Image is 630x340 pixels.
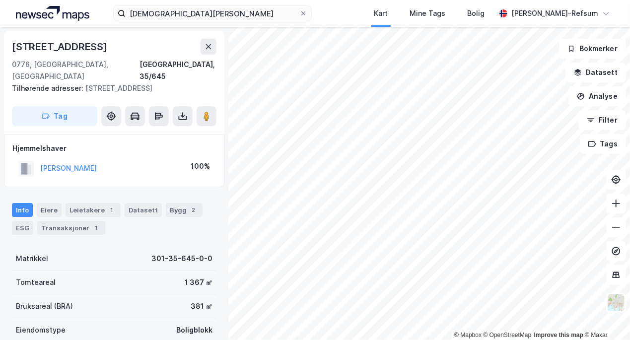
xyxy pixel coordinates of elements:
div: Kart [374,7,388,19]
iframe: Chat Widget [580,292,630,340]
div: Transaksjoner [37,221,105,235]
button: Filter [578,110,626,130]
div: Bygg [166,203,203,217]
a: Mapbox [454,332,482,339]
div: [STREET_ADDRESS] [12,82,209,94]
div: Matrikkel [16,253,48,265]
div: Bruksareal (BRA) [16,300,73,312]
div: 1 [91,223,101,233]
div: Leietakere [66,203,121,217]
div: 2 [189,205,199,215]
button: Bokmerker [559,39,626,59]
button: Tag [12,106,97,126]
div: ESG [12,221,33,235]
div: Mine Tags [410,7,445,19]
div: [PERSON_NAME]-Refsum [511,7,598,19]
div: 301-35-645-0-0 [151,253,212,265]
div: Eiendomstype [16,324,66,336]
a: OpenStreetMap [484,332,532,339]
div: 100% [191,160,210,172]
img: logo.a4113a55bc3d86da70a041830d287a7e.svg [16,6,89,21]
div: Kontrollprogram for chat [580,292,630,340]
div: Hjemmelshaver [12,142,216,154]
input: Søk på adresse, matrikkel, gårdeiere, leietakere eller personer [126,6,299,21]
div: Eiere [37,203,62,217]
div: Info [12,203,33,217]
div: 1 [107,205,117,215]
div: Datasett [125,203,162,217]
span: Tilhørende adresser: [12,84,85,92]
div: 0776, [GEOGRAPHIC_DATA], [GEOGRAPHIC_DATA] [12,59,140,82]
div: Tomteareal [16,276,56,288]
button: Analyse [568,86,626,106]
div: [GEOGRAPHIC_DATA], 35/645 [140,59,216,82]
div: Boligblokk [176,324,212,336]
button: Datasett [565,63,626,82]
div: 381 ㎡ [191,300,212,312]
div: Bolig [467,7,485,19]
div: 1 367 ㎡ [185,276,212,288]
button: Tags [580,134,626,154]
a: Improve this map [534,332,583,339]
div: [STREET_ADDRESS] [12,39,109,55]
